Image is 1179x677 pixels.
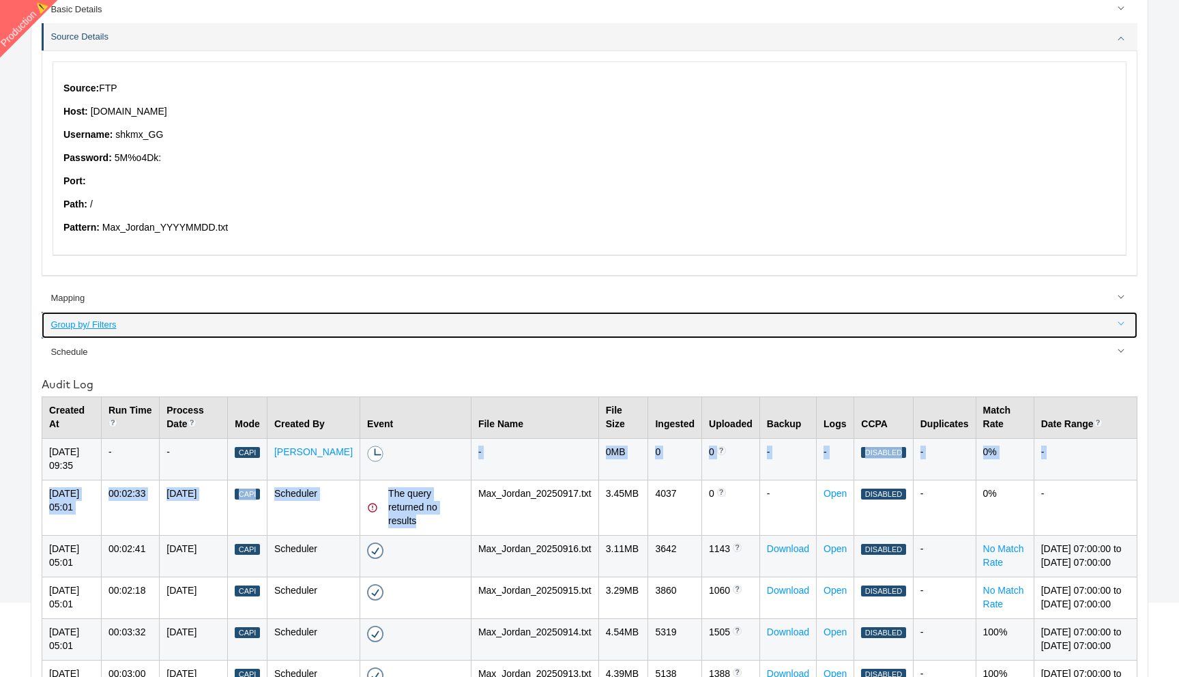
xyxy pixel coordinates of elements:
div: Basic Details [50,3,1130,16]
div: Group by/ Filters [50,319,1130,332]
td: - [759,480,816,535]
td: 3860 [648,577,702,618]
th: Created By [267,397,360,438]
strong: Port: [63,175,86,186]
td: 0% [976,480,1034,535]
p: [DOMAIN_NAME] [63,105,1116,119]
strong: Source: [63,83,99,93]
td: [DATE] 05:01 [42,618,102,660]
th: Date Range [1034,397,1137,438]
div: Disabled [861,586,905,597]
td: 4.54 MB [598,618,648,660]
td: 00:03:32 [101,618,159,660]
div: Capi [235,586,260,597]
th: Logs [817,397,854,438]
td: Max_Jordan_20250917.txt [471,480,598,535]
td: [DATE] [160,577,228,618]
td: - [759,438,816,480]
div: Capi [235,544,260,556]
td: - [1034,438,1137,480]
td: Scheduler [267,618,360,660]
th: CCPA [854,397,913,438]
strong: Username: [63,129,113,140]
div: The query returned no results [388,487,464,528]
a: Open [824,626,847,637]
td: 0 MB [598,438,648,480]
div: Source Details [50,31,1130,44]
td: [DATE] [160,618,228,660]
td: - [913,618,976,660]
p: Max_Jordan _YYYYMMDD. txt [63,221,1116,235]
a: Open [824,543,847,554]
td: Max_Jordan_20250914.txt [471,618,598,660]
td: - [913,535,976,577]
strong: Pattern: [63,222,100,233]
div: Capi [235,627,260,639]
th: Run Time [101,397,159,438]
td: [DATE] 05:01 [42,535,102,577]
td: 0% [976,438,1034,480]
td: Scheduler [267,480,360,535]
td: 1505 [702,618,760,660]
p: shkmx_GG [63,128,1116,142]
th: Backup [759,397,816,438]
p: 5M%o4Dk: [63,152,1116,165]
td: 3.29 MB [598,577,648,618]
td: - [913,438,976,480]
td: [DATE] 07:00:00 to [DATE] 07:00:00 [1034,535,1137,577]
div: Disabled [861,489,905,500]
td: - [101,438,159,480]
td: 0 [648,438,702,480]
td: - [160,438,228,480]
td: - [471,438,598,480]
th: Created At [42,397,102,438]
div: Schedule [50,346,1130,359]
td: - [817,438,854,480]
a: No Match Rate [983,585,1024,609]
td: [DATE] [160,480,228,535]
div: Disabled [861,544,905,556]
div: Disabled [861,447,905,459]
div: Capi [235,447,260,459]
td: 100% [976,618,1034,660]
td: 00:02:18 [101,577,159,618]
th: Uploaded [702,397,760,438]
th: Mode [228,397,267,438]
td: Max_Jordan_20250915.txt [471,577,598,618]
a: Download [767,626,809,637]
a: No Match Rate [983,543,1024,568]
a: [PERSON_NAME] [274,446,353,457]
td: - [913,480,976,535]
a: Open [824,488,847,499]
a: Group by/ Filters [42,312,1137,338]
td: - [1034,480,1137,535]
th: Event [360,397,471,438]
td: [DATE] 05:01 [42,480,102,535]
td: 3.45 MB [598,480,648,535]
th: Ingested [648,397,702,438]
td: [DATE] 07:00:00 to [DATE] 07:00:00 [1034,577,1137,618]
th: Process Date [160,397,228,438]
div: Source Details [42,51,1137,275]
td: Scheduler [267,577,360,618]
th: File Name [471,397,598,438]
strong: Password: [63,152,112,163]
div: Mapping [50,292,1130,305]
th: Match Rate [976,397,1034,438]
td: 1143 [702,535,760,577]
td: 3642 [648,535,702,577]
a: Source Details [42,23,1137,50]
td: 4037 [648,480,702,535]
td: Max_Jordan_20250916.txt [471,535,598,577]
div: Capi [235,489,260,500]
th: Duplicates [913,397,976,438]
td: - [913,577,976,618]
a: Download [767,585,809,596]
td: 0 [702,438,760,480]
td: 3.11 MB [598,535,648,577]
p: / [63,198,1116,212]
div: Disabled [861,627,905,639]
td: [DATE] 09:35 [42,438,102,480]
td: [DATE] 05:01 [42,577,102,618]
th: File Size [598,397,648,438]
